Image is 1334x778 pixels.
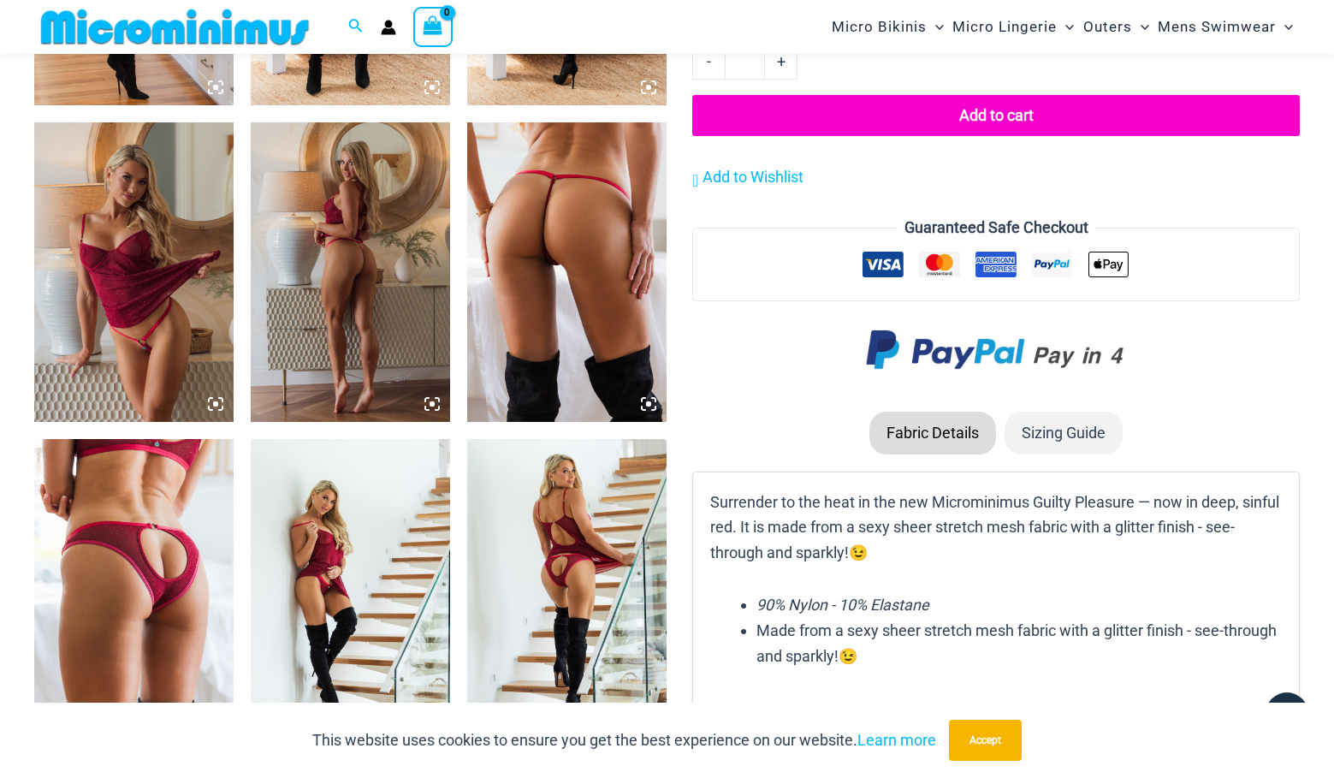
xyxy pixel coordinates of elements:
img: Guilty Pleasures Red 6045 Thong [34,439,234,739]
img: Guilty Pleasures Red 689 Micro [467,122,667,422]
span: Micro Lingerie [952,5,1057,49]
p: This website uses cookies to ensure you get the best experience on our website. [312,728,936,753]
a: Mens SwimwearMenu ToggleMenu Toggle [1153,5,1297,49]
span: Micro Bikinis [832,5,927,49]
li: Made from a sexy sheer stretch mesh fabric with a glitter finish - see-through and sparkly! [756,618,1282,668]
img: Guilty Pleasures Red 1260 Slip 689 Micro [251,122,450,422]
a: - [692,44,725,80]
img: MM SHOP LOGO FLAT [34,8,316,46]
li: Fabric Details [869,412,996,454]
a: OutersMenu ToggleMenu Toggle [1079,5,1153,49]
p: Surrender to the heat in the new Microminimus Guilty Pleasure — now in deep, sinful red. It is ma... [710,490,1282,566]
button: Add to cart [692,95,1300,136]
span: Menu Toggle [1276,5,1293,49]
nav: Site Navigation [825,3,1300,51]
a: View Shopping Cart, empty [413,7,453,46]
em: 90% Nylon - 10% Elastane [756,596,929,614]
button: Accept [949,720,1022,761]
span: Add to Wishlist [703,168,803,186]
span: Outers [1083,5,1132,49]
img: Guilty Pleasures Red 1260 Slip 6045 Thong [251,439,450,739]
a: Learn more [857,731,936,749]
a: Micro LingerieMenu ToggleMenu Toggle [948,5,1078,49]
span: Menu Toggle [1132,5,1149,49]
img: Guilty Pleasures Red 1260 Slip 689 Micro [34,122,234,422]
input: Product quantity [725,44,765,80]
span: Mens Swimwear [1158,5,1276,49]
img: Guilty Pleasures Red 1260 Slip 6045 Thong [467,439,667,739]
span: Menu Toggle [1057,5,1074,49]
a: Account icon link [381,20,396,35]
a: + [765,44,797,80]
a: Add to Wishlist [692,164,803,190]
span: 😉 [839,647,857,665]
legend: Guaranteed Safe Checkout [898,215,1095,241]
a: Micro BikinisMenu ToggleMenu Toggle [827,5,948,49]
a: Search icon link [348,16,364,38]
li: Sizing Guide [1005,412,1123,454]
span: Menu Toggle [927,5,944,49]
